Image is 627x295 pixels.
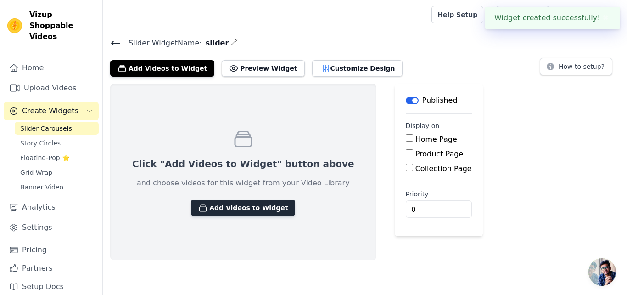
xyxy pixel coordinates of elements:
[415,164,472,173] label: Collection Page
[571,6,620,23] p: Organixbites
[121,38,202,49] span: Slider Widget Name:
[202,38,229,49] span: slider
[230,37,238,49] div: Edit Name
[20,139,61,148] span: Story Circles
[496,6,549,23] a: Book Demo
[431,6,483,23] a: Help Setup
[4,218,99,237] a: Settings
[4,59,99,77] a: Home
[4,198,99,217] a: Analytics
[406,121,440,130] legend: Display on
[415,150,464,158] label: Product Page
[222,60,304,77] button: Preview Widget
[7,18,22,33] img: Vizup
[137,178,350,189] p: and choose videos for this widget from your Video Library
[29,9,95,42] span: Vizup Shoppable Videos
[588,258,616,286] div: Open chat
[422,95,458,106] p: Published
[557,6,620,23] button: O Organixbites
[4,79,99,97] a: Upload Videos
[15,151,99,164] a: Floating-Pop ⭐
[4,259,99,278] a: Partners
[540,64,612,73] a: How to setup?
[20,153,70,162] span: Floating-Pop ⭐
[15,166,99,179] a: Grid Wrap
[15,181,99,194] a: Banner Video
[415,135,457,144] label: Home Page
[4,102,99,120] button: Create Widgets
[485,7,620,29] div: Widget created successfully!
[540,58,612,75] button: How to setup?
[600,12,611,23] button: Close
[312,60,403,77] button: Customize Design
[20,124,72,133] span: Slider Carousels
[15,137,99,150] a: Story Circles
[191,200,295,216] button: Add Videos to Widget
[20,183,63,192] span: Banner Video
[20,168,52,177] span: Grid Wrap
[132,157,354,170] p: Click "Add Videos to Widget" button above
[4,241,99,259] a: Pricing
[110,60,214,77] button: Add Videos to Widget
[22,106,78,117] span: Create Widgets
[406,189,472,199] label: Priority
[15,122,99,135] a: Slider Carousels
